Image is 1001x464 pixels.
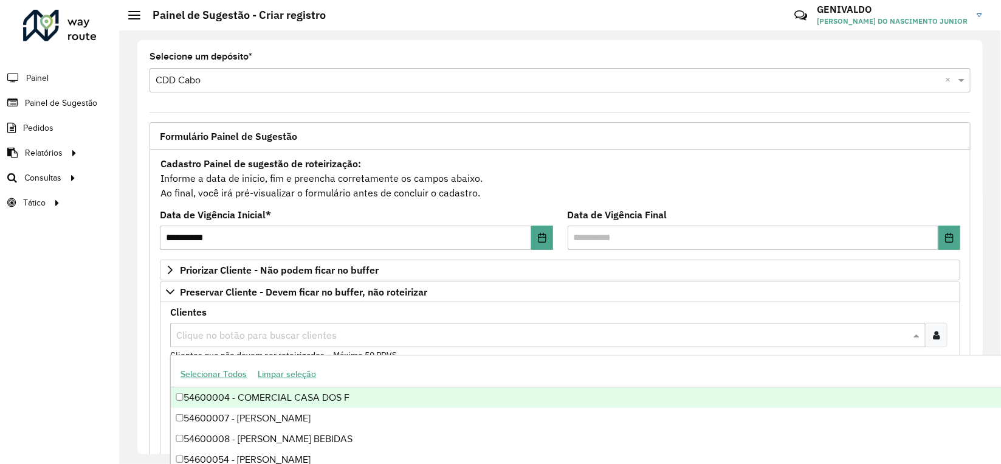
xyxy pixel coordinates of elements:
[160,260,960,280] a: Priorizar Cliente - Não podem ficar no buffer
[180,287,427,297] span: Preservar Cliente - Devem ficar no buffer, não roteirizar
[788,2,814,29] a: Contato Rápido
[531,226,553,250] button: Choose Date
[568,207,667,222] label: Data de Vigência Final
[24,171,61,184] span: Consultas
[180,265,379,275] span: Priorizar Cliente - Não podem ficar no buffer
[160,131,297,141] span: Formulário Painel de Sugestão
[945,73,955,88] span: Clear all
[25,97,97,109] span: Painel de Sugestão
[817,16,968,27] span: [PERSON_NAME] DO NASCIMENTO JUNIOR
[25,147,63,159] span: Relatórios
[160,207,271,222] label: Data de Vigência Inicial
[26,72,49,85] span: Painel
[160,156,960,201] div: Informe a data de inicio, fim e preencha corretamente os campos abaixo. Ao final, você irá pré-vi...
[150,49,252,64] label: Selecione um depósito
[170,305,207,319] label: Clientes
[938,226,960,250] button: Choose Date
[160,282,960,302] a: Preservar Cliente - Devem ficar no buffer, não roteirizar
[23,122,53,134] span: Pedidos
[160,158,361,170] strong: Cadastro Painel de sugestão de roteirização:
[23,196,46,209] span: Tático
[170,350,397,361] small: Clientes que não devem ser roteirizados – Máximo 50 PDVS
[140,9,326,22] h2: Painel de Sugestão - Criar registro
[252,365,322,384] button: Limpar seleção
[817,4,968,15] h3: GENIVALDO
[175,365,252,384] button: Selecionar Todos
